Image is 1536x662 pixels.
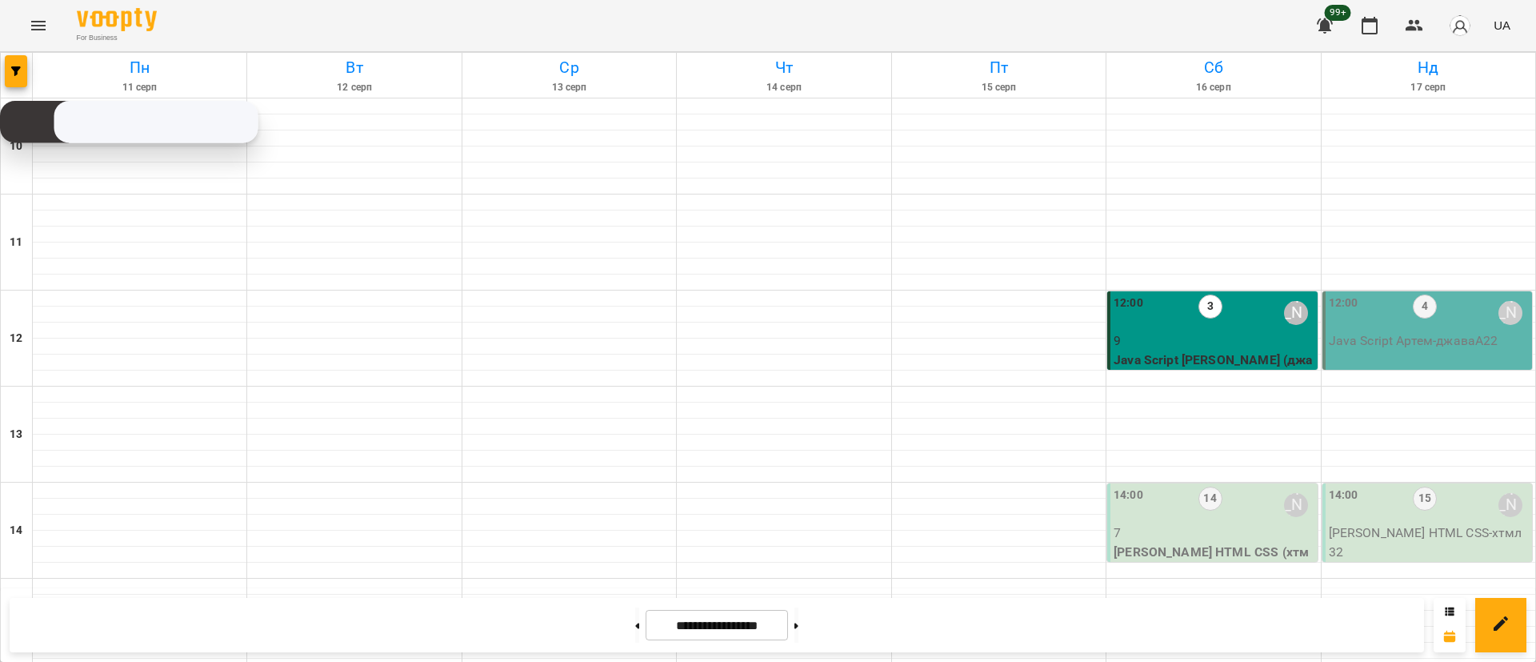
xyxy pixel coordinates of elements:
div: Артем Кот [1284,493,1308,517]
h6: 14 серп [679,80,888,95]
h6: Ср [465,55,674,80]
label: 12:00 [1329,295,1358,312]
p: 9 [1114,331,1314,351]
h6: Нд [1324,55,1533,80]
div: Артем Кот [1498,493,1522,517]
label: 3 [1198,295,1222,319]
label: 15 [1413,487,1437,511]
span: UA [1494,17,1510,34]
h6: 14 [10,522,22,540]
label: 12:00 [1114,295,1143,312]
h6: 16 серп [1109,80,1318,95]
h6: 11 [10,234,22,251]
div: Артем Кот [1498,301,1522,325]
label: 4 [1413,295,1437,319]
p: Java Script Артем - джаваА22 [1329,331,1529,351]
h6: Вт [250,55,458,80]
h6: 12 [10,330,22,347]
label: 14:00 [1114,487,1143,504]
h6: 11 серп [35,80,244,95]
h6: Сб [1109,55,1318,80]
label: 14 [1198,487,1222,511]
h6: Чт [679,55,888,80]
span: For Business [77,33,157,43]
h6: 17 серп [1324,80,1533,95]
button: Menu [19,6,58,45]
h6: Пт [894,55,1103,80]
div: Артем Кот [1284,301,1308,325]
h6: 15 серп [894,80,1103,95]
button: UA [1487,10,1517,40]
span: 99+ [1325,5,1351,21]
label: 14:00 [1329,487,1358,504]
img: Voopty Logo [77,8,157,31]
img: avatar_s.png [1449,14,1471,37]
h6: 13 [10,426,22,443]
h6: 12 серп [250,80,458,95]
h6: Пн [35,55,244,80]
p: [PERSON_NAME] HTML CSS - хтмл32 [1329,524,1529,561]
p: [PERSON_NAME] HTML CSS (хтмл32) [1114,543,1314,580]
p: Java Script [PERSON_NAME] (джаваА22) [1114,351,1314,388]
h6: 10 [10,138,22,155]
p: 7 [1114,524,1314,543]
h6: 13 серп [465,80,674,95]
